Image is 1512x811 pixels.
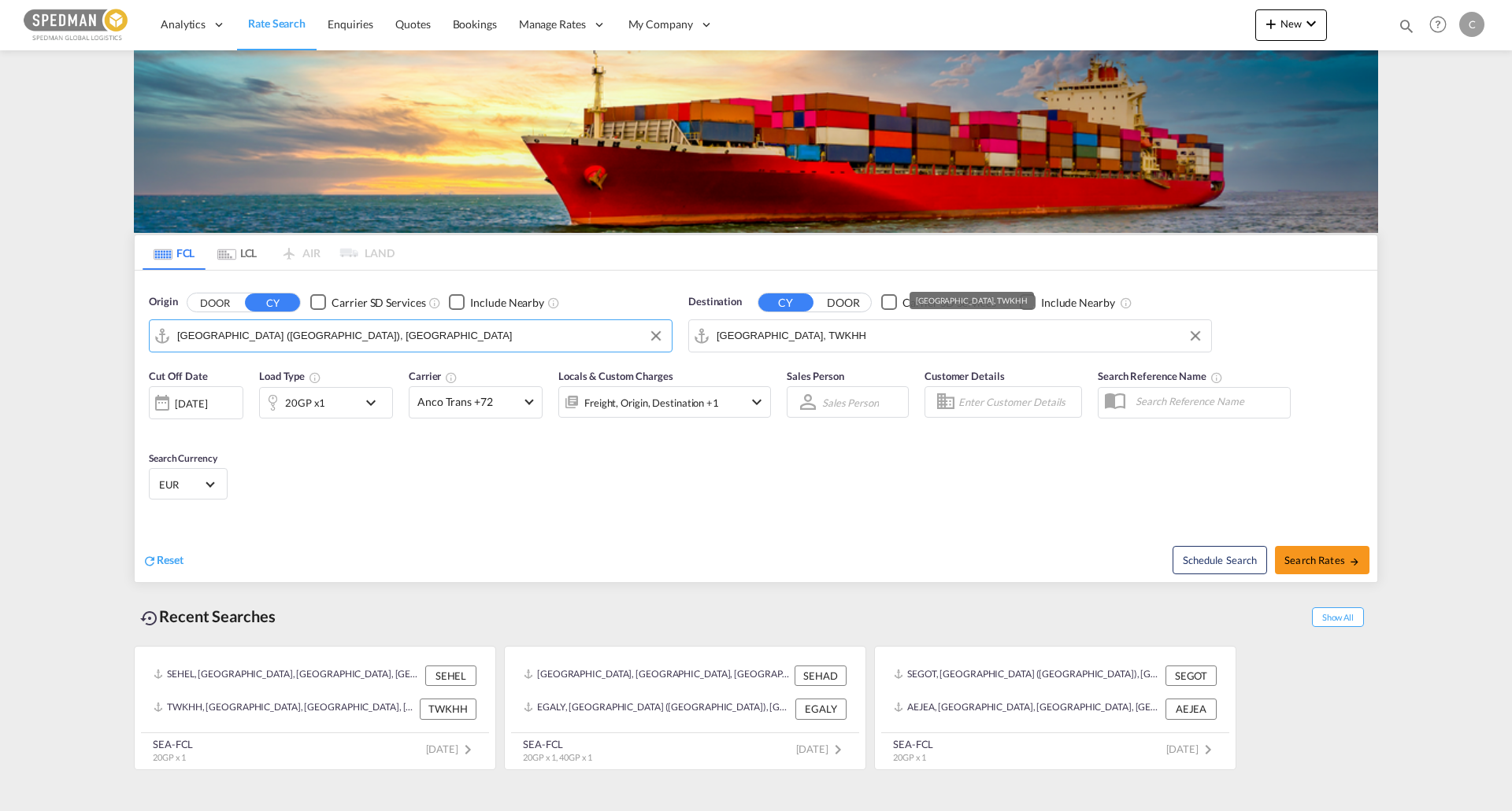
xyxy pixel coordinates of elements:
img: c12ca350ff1b11efb6b291369744d907.png [24,7,130,42]
div: Freight Origin Destination Factory Stuffingicon-chevron-down [558,386,771,418]
span: [DATE] [426,743,477,755]
input: Search by Port [177,324,664,348]
md-icon: icon-refresh [143,554,157,568]
button: CY [758,293,813,311]
span: 20GP x 1 [893,752,926,762]
md-icon: icon-magnify [1398,17,1415,35]
div: Carrier SD Services [332,295,425,311]
div: icon-magnify [1398,17,1415,41]
md-icon: The selected Trucker/Carrierwill be displayed in the rate results If the rates are from another f... [445,371,458,384]
recent-search-card: [GEOGRAPHIC_DATA], [GEOGRAPHIC_DATA], [GEOGRAPHIC_DATA], [GEOGRAPHIC_DATA], [GEOGRAPHIC_DATA] SEH... [504,646,866,770]
md-icon: icon-plus 400-fg [1262,14,1280,33]
div: C [1459,12,1484,37]
md-select: Select Currency: € EUREuro [157,473,219,496]
div: EGALY, Alexandria (El Iskandariya), Egypt, Northern Africa, Africa [524,699,791,719]
span: Anco Trans +72 [417,394,520,410]
md-input-container: Kaohsiung, TWKHH [689,320,1211,352]
div: AEJEA, Jebel Ali, United Arab Emirates, Middle East, Middle East [894,699,1162,719]
div: EGALY [795,699,847,719]
div: AEJEA [1165,699,1217,719]
md-icon: icon-chevron-down [361,393,388,412]
md-icon: icon-information-outline [309,371,321,384]
button: Clear Input [1184,324,1207,348]
input: Search by Port [717,324,1203,348]
div: SEHEL [425,665,476,686]
img: LCL+%26+FCL+BACKGROUND.png [134,50,1378,233]
span: My Company [628,17,693,32]
div: Include Nearby [470,295,544,311]
div: SEGOT [1165,665,1217,686]
md-datepicker: Select [149,418,161,439]
md-icon: icon-chevron-down [1302,14,1321,33]
button: CY [245,293,300,311]
div: 20GP x1icon-chevron-down [259,387,393,418]
div: TWKHH, Kaohsiung, Taiwan, Province of China, Greater China & Far East Asia, Asia Pacific [154,699,416,719]
recent-search-card: SEGOT, [GEOGRAPHIC_DATA] ([GEOGRAPHIC_DATA]), [GEOGRAPHIC_DATA], [GEOGRAPHIC_DATA], [GEOGRAPHIC_D... [874,646,1236,770]
span: [DATE] [796,743,847,755]
md-icon: Unchecked: Search for CY (Container Yard) services for all selected carriers.Checked : Search for... [428,297,441,309]
span: 20GP x 1, 40GP x 1 [523,752,592,762]
span: Destination [688,294,742,310]
md-checkbox: Checkbox No Ink [449,294,544,311]
div: SEGOT, Gothenburg (Goteborg), Sweden, Northern Europe, Europe [894,665,1162,686]
md-icon: icon-chevron-down [747,393,766,411]
button: DOOR [816,293,871,311]
md-icon: icon-chevron-right [828,740,847,759]
md-icon: Your search will be saved by the below given name [1210,371,1223,384]
span: EUR [159,477,203,492]
span: Search Currency [149,452,217,464]
button: Search Ratesicon-arrow-right [1275,546,1369,574]
div: SEHEL, Helsingborg, Sweden, Northern Europe, Europe [154,665,421,686]
div: SEA-FCL [153,737,193,751]
span: Carrier [409,370,458,382]
span: Origin [149,294,177,310]
button: icon-plus 400-fgNewicon-chevron-down [1255,9,1327,41]
span: Manage Rates [519,17,586,32]
md-tab-item: FCL [143,235,206,270]
input: Enter Customer Details [958,390,1077,414]
span: Sales Person [787,370,844,382]
md-icon: icon-backup-restore [140,609,159,628]
span: Help [1425,11,1451,38]
div: SEA-FCL [893,737,933,751]
md-input-container: Gothenburg (Goteborg), SEGOT [150,320,672,352]
md-pagination-wrapper: Use the left and right arrow keys to navigate between tabs [143,235,395,270]
md-icon: Unchecked: Ignores neighbouring ports when fetching rates.Checked : Includes neighbouring ports w... [1120,297,1132,309]
div: SEHAD, Halmstad, Sweden, Northern Europe, Europe [524,665,791,686]
md-select: Sales Person [821,391,880,414]
div: Carrier SD Services [902,295,996,311]
div: [GEOGRAPHIC_DATA], TWKHH [916,292,1028,309]
md-checkbox: Checkbox No Ink [881,294,996,311]
span: New [1262,17,1321,30]
div: Freight Origin Destination Factory Stuffing [584,392,719,414]
recent-search-card: SEHEL, [GEOGRAPHIC_DATA], [GEOGRAPHIC_DATA], [GEOGRAPHIC_DATA], [GEOGRAPHIC_DATA] SEHELTWKHH, [GE... [134,646,496,770]
span: [DATE] [1166,743,1217,755]
div: [DATE] [149,386,243,419]
div: SEHAD [795,665,847,686]
button: Clear Input [644,324,668,348]
div: Include Nearby [1041,295,1115,311]
button: Note: By default Schedule search will only considerorigin ports, destination ports and cut off da... [1173,546,1267,574]
span: Customer Details [925,370,1004,382]
span: Analytics [161,17,206,32]
md-checkbox: Checkbox No Ink [1020,294,1115,311]
span: Locals & Custom Charges [558,370,673,382]
div: 20GP x1 [285,392,325,414]
md-icon: icon-arrow-right [1349,556,1360,567]
div: Origin DOOR CY Checkbox No InkUnchecked: Search for CY (Container Yard) services for all selected... [135,271,1377,582]
div: Help [1425,11,1459,39]
md-icon: icon-chevron-right [1199,740,1217,759]
span: Rate Search [248,17,306,30]
span: Search Reference Name [1098,370,1223,382]
md-checkbox: Checkbox No Ink [310,294,425,311]
span: Reset [157,553,183,566]
span: Cut Off Date [149,370,208,382]
span: Bookings [453,17,497,31]
span: Enquiries [328,17,373,31]
div: TWKHH [420,699,476,719]
span: Load Type [259,370,321,382]
span: 20GP x 1 [153,752,186,762]
md-tab-item: LCL [206,235,269,270]
div: [DATE] [175,396,207,411]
